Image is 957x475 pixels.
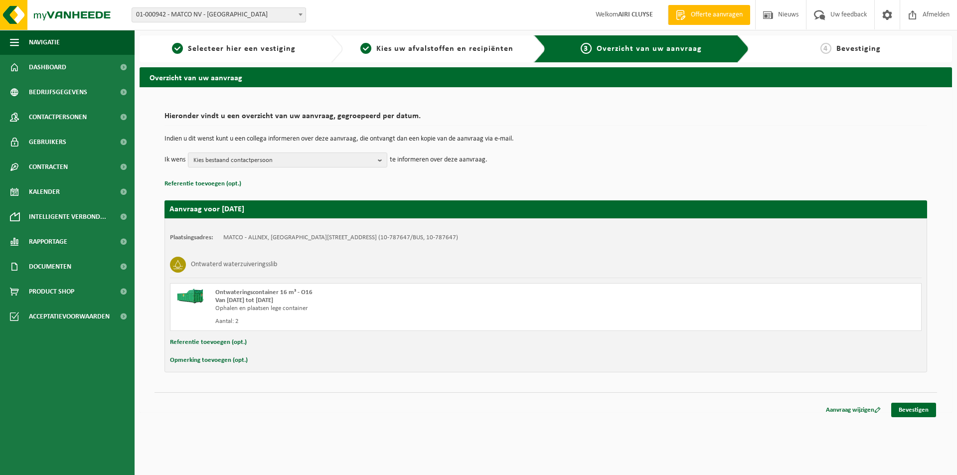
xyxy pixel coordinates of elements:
[170,234,213,241] strong: Plaatsingsadres:
[164,136,927,143] p: Indien u dit wenst kunt u een collega informeren over deze aanvraag, die ontvangt dan een kopie v...
[29,55,66,80] span: Dashboard
[891,403,936,417] a: Bevestigen
[132,7,306,22] span: 01-000942 - MATCO NV - WAREGEM
[164,153,185,167] p: Ik wens
[188,45,296,53] span: Selecteer hier een vestiging
[376,45,513,53] span: Kies uw afvalstoffen en recipiënten
[29,155,68,179] span: Contracten
[193,153,374,168] span: Kies bestaand contactpersoon
[169,205,244,213] strong: Aanvraag voor [DATE]
[164,177,241,190] button: Referentie toevoegen (opt.)
[348,43,526,55] a: 2Kies uw afvalstoffen en recipiënten
[172,43,183,54] span: 1
[215,317,586,325] div: Aantal: 2
[390,153,487,167] p: te informeren over deze aanvraag.
[140,67,952,87] h2: Overzicht van uw aanvraag
[170,336,247,349] button: Referentie toevoegen (opt.)
[215,305,586,313] div: Ophalen en plaatsen lege container
[618,11,653,18] strong: AIRI CLUYSE
[820,43,831,54] span: 4
[29,204,106,229] span: Intelligente verbond...
[188,153,387,167] button: Kies bestaand contactpersoon
[688,10,745,20] span: Offerte aanvragen
[29,279,74,304] span: Product Shop
[29,105,87,130] span: Contactpersonen
[170,354,248,367] button: Opmerking toevoegen (opt.)
[164,112,927,126] h2: Hieronder vindt u een overzicht van uw aanvraag, gegroepeerd per datum.
[29,254,71,279] span: Documenten
[175,289,205,304] img: HK-XO-16-GN-00.png
[215,289,313,296] span: Ontwateringscontainer 16 m³ - O16
[597,45,702,53] span: Overzicht van uw aanvraag
[360,43,371,54] span: 2
[29,179,60,204] span: Kalender
[668,5,750,25] a: Offerte aanvragen
[581,43,592,54] span: 3
[29,229,67,254] span: Rapportage
[191,257,277,273] h3: Ontwaterd waterzuiveringsslib
[215,297,273,304] strong: Van [DATE] tot [DATE]
[145,43,323,55] a: 1Selecteer hier een vestiging
[818,403,888,417] a: Aanvraag wijzigen
[29,80,87,105] span: Bedrijfsgegevens
[132,8,306,22] span: 01-000942 - MATCO NV - WAREGEM
[836,45,881,53] span: Bevestiging
[223,234,458,242] td: MATCO - ALLNEX, [GEOGRAPHIC_DATA][STREET_ADDRESS] (10-787647/BUS, 10-787647)
[29,130,66,155] span: Gebruikers
[29,304,110,329] span: Acceptatievoorwaarden
[29,30,60,55] span: Navigatie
